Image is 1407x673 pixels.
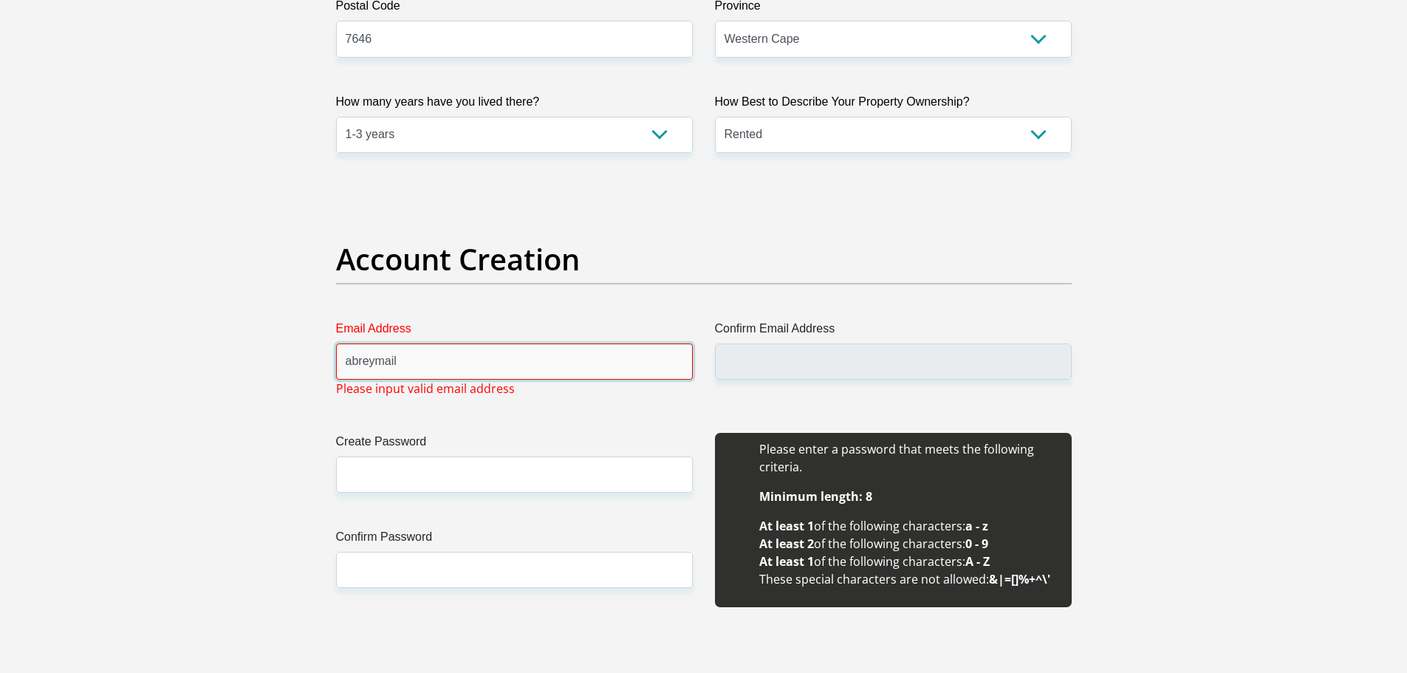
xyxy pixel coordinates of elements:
input: Email Address [336,344,693,380]
label: How Best to Describe Your Property Ownership? [715,93,1072,117]
label: Confirm Password [336,528,693,552]
span: Please input valid email address [336,380,515,397]
label: Confirm Email Address [715,320,1072,344]
li: of the following characters: [759,517,1057,535]
label: How many years have you lived there? [336,93,693,117]
b: A - Z [965,553,990,570]
li: These special characters are not allowed: [759,570,1057,588]
li: Please enter a password that meets the following criteria. [759,440,1057,476]
select: Please select a value [336,117,693,153]
input: Confirm Password [336,552,693,588]
select: Please Select a Province [715,21,1072,57]
select: Please select a value [715,117,1072,153]
input: Confirm Email Address [715,344,1072,380]
b: Minimum length: 8 [759,488,872,505]
b: 0 - 9 [965,536,988,552]
label: Create Password [336,433,693,457]
li: of the following characters: [759,535,1057,553]
b: At least 1 [759,518,814,534]
b: &|=[]%+^\' [989,571,1050,587]
b: At least 2 [759,536,814,552]
input: Create Password [336,457,693,493]
b: At least 1 [759,553,814,570]
li: of the following characters: [759,553,1057,570]
label: Email Address [336,320,693,344]
h2: Account Creation [336,242,1072,277]
input: Postal Code [336,21,693,57]
b: a - z [965,518,988,534]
